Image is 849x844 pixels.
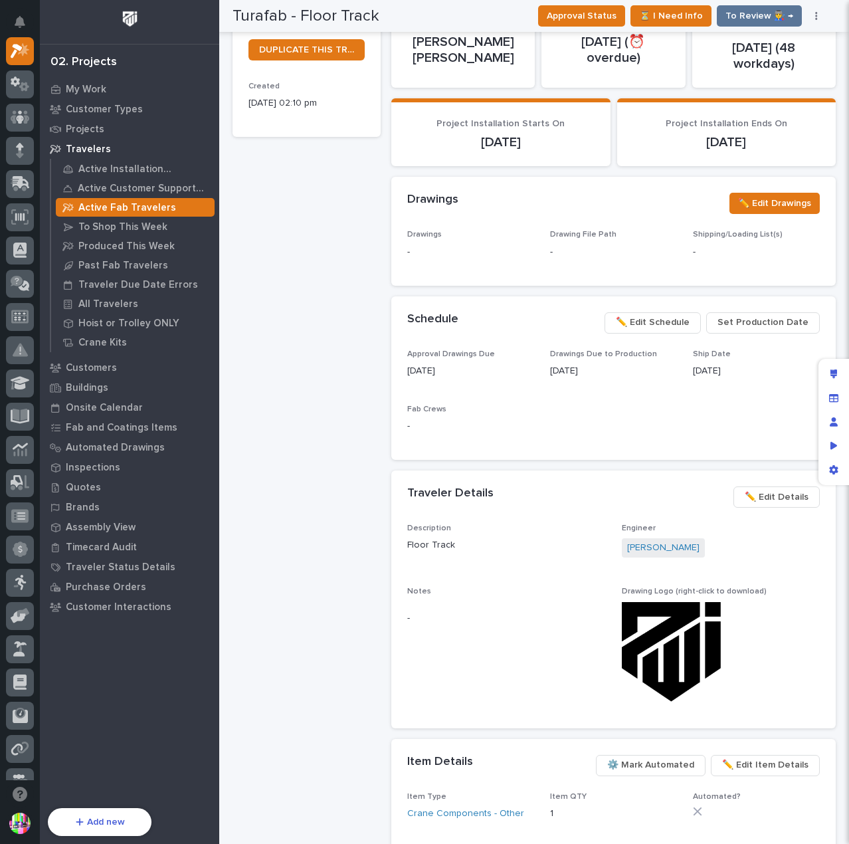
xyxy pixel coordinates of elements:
[622,524,656,532] span: Engineer
[822,386,846,410] div: Manage fields and data
[6,780,34,808] button: Open support chat
[822,434,846,458] div: Preview as
[50,55,117,70] div: 02. Projects
[248,82,280,90] span: Created
[538,5,625,27] button: Approval Status
[78,318,179,330] p: Hoist or Trolley ONLY
[6,8,34,36] button: Notifications
[51,294,219,313] a: All Travelers
[666,119,787,128] span: Project Installation Ends On
[407,419,534,433] p: -
[83,169,94,179] div: 🔗
[40,437,219,457] a: Automated Drawings
[78,337,127,349] p: Crane Kits
[13,205,37,229] img: 1736555164131-43832dd5-751b-4058-ba23-39d91318e5a0
[550,231,616,239] span: Drawing File Path
[407,486,494,501] h2: Traveler Details
[66,522,136,534] p: Assembly View
[717,314,808,330] span: Set Production Date
[60,219,183,229] div: We're available if you need us!
[78,279,198,291] p: Traveler Due Date Errors
[639,8,703,24] span: ⏳ I Need Info
[66,482,101,494] p: Quotes
[693,364,820,378] p: [DATE]
[233,7,379,26] h2: Turafab - Floor Track
[822,458,846,482] div: App settings
[66,382,108,394] p: Buildings
[66,502,100,514] p: Brands
[607,757,694,773] span: ⚙️ Mark Automated
[557,34,669,66] p: [DATE] (⏰ overdue)
[78,241,175,253] p: Produced This Week
[40,99,219,119] a: Customer Types
[66,581,146,593] p: Purchase Orders
[550,793,587,801] span: Item QTY
[13,169,24,179] div: 📖
[436,119,565,128] span: Project Installation Starts On
[27,321,37,332] img: 1736555164131-43832dd5-751b-4058-ba23-39d91318e5a0
[616,314,690,330] span: ✏️ Edit Schedule
[206,249,242,264] button: See all
[66,601,171,613] p: Customer Interactions
[693,793,741,801] span: Automated?
[248,96,365,110] p: [DATE] 02:10 pm
[722,757,808,773] span: ✏️ Edit Item Details
[622,602,721,702] img: FrnXscxV7bYjI97s_wYtgy9vqj2a-3O7tyNzGXGPPZA
[708,40,820,72] p: [DATE] (48 workdays)
[51,198,219,217] a: Active Fab Travelers
[693,350,731,358] span: Ship Date
[407,312,458,327] h2: Schedule
[248,39,365,60] a: DUPLICATE THIS TRAVELER
[40,497,219,517] a: Brands
[51,237,219,255] a: Produced This Week
[717,5,802,27] button: To Review 👨‍🏭 →
[40,417,219,437] a: Fab and Coatings Items
[407,755,473,770] h2: Item Details
[13,308,35,329] img: Brittany Wendell
[40,377,219,397] a: Buildings
[6,809,34,837] button: users-avatar
[622,587,767,595] span: Drawing Logo (right-click to download)
[78,202,176,214] p: Active Fab Travelers
[51,217,219,236] a: To Shop This Week
[550,350,657,358] span: Drawings Due to Production
[41,320,108,331] span: [PERSON_NAME]
[94,350,161,360] a: Powered byPylon
[407,538,606,552] p: Floor Track
[78,162,175,186] a: 🔗Onboarding Call
[13,74,242,95] p: How can we help?
[27,285,37,296] img: 1736555164131-43832dd5-751b-4058-ba23-39d91318e5a0
[132,350,161,360] span: Pylon
[407,405,446,413] span: Fab Crews
[78,183,209,195] p: Active Customer Support Travelers
[407,611,606,625] p: -
[28,205,52,229] img: 4614488137333_bcb353cd0bb836b1afe7_72.png
[118,284,145,295] span: [DATE]
[822,410,846,434] div: Manage users
[66,362,117,374] p: Customers
[13,13,40,39] img: Stacker
[78,298,138,310] p: All Travelers
[407,364,534,378] p: [DATE]
[738,195,811,211] span: ✏️ Edit Drawings
[51,256,219,274] a: Past Fab Travelers
[407,524,451,532] span: Description
[822,362,846,386] div: Edit layout
[550,807,677,821] p: 1
[51,179,219,197] a: Active Customer Support Travelers
[51,314,219,332] a: Hoist or Trolley ONLY
[13,53,242,74] p: Welcome 👋
[40,457,219,477] a: Inspections
[96,167,169,181] span: Onboarding Call
[40,119,219,139] a: Projects
[407,193,458,207] h2: Drawings
[66,562,175,574] p: Traveler Status Details
[627,541,700,555] a: [PERSON_NAME]
[745,489,808,505] span: ✏️ Edit Details
[66,442,165,454] p: Automated Drawings
[66,144,111,156] p: Travelers
[40,577,219,597] a: Purchase Orders
[725,8,793,24] span: To Review 👨‍🏭 →
[41,284,108,295] span: [PERSON_NAME]
[13,251,89,262] div: Past conversations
